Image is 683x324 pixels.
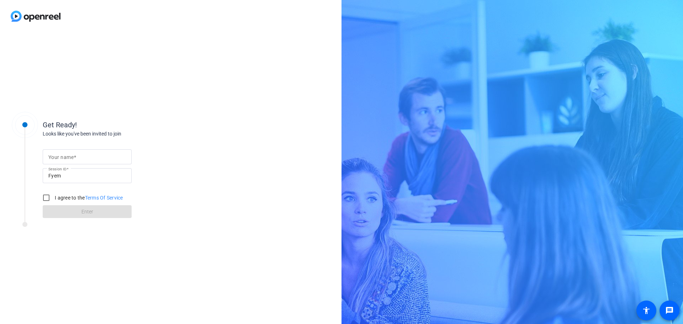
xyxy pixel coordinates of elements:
[48,154,74,160] mat-label: Your name
[53,194,123,201] label: I agree to the
[48,167,67,171] mat-label: Session ID
[43,119,185,130] div: Get Ready!
[665,306,674,315] mat-icon: message
[43,130,185,138] div: Looks like you've been invited to join
[85,195,123,201] a: Terms Of Service
[642,306,651,315] mat-icon: accessibility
